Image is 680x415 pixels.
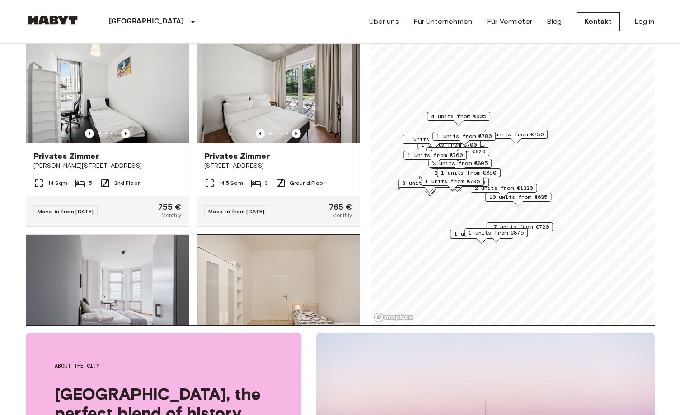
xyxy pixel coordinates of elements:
span: 2nd Floor [114,179,140,187]
span: 1 units from €620 [430,148,485,156]
span: 1 units from €875 [469,229,524,237]
button: Previous image [85,129,94,138]
span: Privates Zimmer [33,151,99,161]
div: Map marker [428,159,492,173]
button: Previous image [121,129,130,138]
div: Map marker [484,130,548,144]
button: Previous image [256,129,265,138]
span: Ground Floor [290,179,325,187]
div: Map marker [403,151,467,165]
span: 14.5 Sqm [219,179,243,187]
img: Marketing picture of unit DE-01-302-006-05 [26,35,189,143]
button: Previous image [292,129,301,138]
span: 10 units from €635 [489,193,547,201]
a: Marketing picture of unit DE-01-259-004-01QPrevious imagePrevious imagePrivates Zimmer[STREET_ADD... [197,35,360,227]
div: Map marker [426,147,489,161]
img: Marketing picture of unit DE-01-047-05H [26,235,189,343]
img: Marketing picture of unit DE-01-223-04M [197,235,360,343]
div: Map marker [419,176,485,190]
span: Move-in from [DATE] [208,208,265,215]
span: 17 units from €720 [490,223,549,231]
span: 2 units from €655 [435,169,490,177]
img: Marketing picture of unit DE-01-259-004-01Q [197,35,360,143]
span: 14 Sqm [48,179,68,187]
div: Map marker [450,230,513,244]
a: Log in [634,16,655,27]
span: 765 € [329,203,352,211]
div: Map marker [470,184,537,198]
a: Für Vermieter [487,16,532,27]
img: Habyt [26,16,80,25]
div: Map marker [486,222,553,236]
span: 5 [89,179,92,187]
span: 3 [265,179,268,187]
span: About the city [55,362,272,370]
span: 1 units from €760 [408,151,463,159]
div: Map marker [437,168,500,182]
span: 1 units from €835 [454,230,509,238]
span: 16 units from €645 [423,176,481,184]
a: Über uns [369,16,399,27]
span: Monthly [332,211,352,219]
span: 1 units from €730 [488,130,544,138]
span: 2 units from €805 [432,159,488,167]
span: 1 units from €850 [441,169,496,177]
div: Map marker [464,228,528,242]
p: [GEOGRAPHIC_DATA] [109,16,184,27]
a: Kontakt [577,12,620,31]
span: [PERSON_NAME][STREET_ADDRESS] [33,161,182,171]
span: 4 units from €605 [431,112,486,120]
span: 1 units from €620 [407,135,462,143]
span: Monthly [161,211,181,219]
div: Map marker [421,177,484,191]
div: Map marker [432,132,496,146]
span: 2 units from €760 [430,178,485,186]
span: Move-in from [DATE] [38,208,94,215]
div: Map marker [398,179,461,193]
span: [STREET_ADDRESS] [204,161,352,171]
span: Privates Zimmer [204,151,270,161]
span: 3 units from €625 [402,179,457,187]
a: Mapbox logo [374,312,413,323]
span: 1 units from €780 [436,132,492,140]
span: 1 units from €705 [425,177,480,185]
div: Map marker [427,112,490,126]
span: 2 units from €1320 [474,184,533,192]
div: Map marker [431,168,494,182]
span: 755 € [158,203,182,211]
div: Map marker [426,178,489,192]
a: Marketing picture of unit DE-01-302-006-05Previous imagePrevious imagePrivates Zimmer[PERSON_NAME... [26,35,189,227]
a: Blog [547,16,562,27]
div: Map marker [485,193,551,207]
a: Für Unternehmen [413,16,472,27]
div: Map marker [403,135,466,149]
